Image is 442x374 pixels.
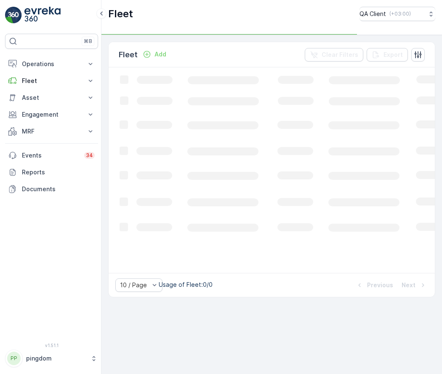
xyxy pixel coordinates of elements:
[5,56,98,72] button: Operations
[389,11,411,17] p: ( +03:00 )
[139,49,170,59] button: Add
[154,50,166,59] p: Add
[22,93,81,102] p: Asset
[5,72,98,89] button: Fleet
[5,350,98,367] button: PPpingdom
[84,38,92,45] p: ⌘B
[24,7,61,24] img: logo_light-DOdMpM7g.png
[5,106,98,123] button: Engagement
[22,110,81,119] p: Engagement
[402,281,415,289] p: Next
[359,7,435,21] button: QA Client(+03:00)
[354,280,394,290] button: Previous
[119,49,138,61] p: Fleet
[359,10,386,18] p: QA Client
[322,51,358,59] p: Clear Filters
[22,60,81,68] p: Operations
[22,151,79,160] p: Events
[5,147,98,164] a: Events34
[7,352,21,365] div: PP
[383,51,403,59] p: Export
[401,280,428,290] button: Next
[367,48,408,61] button: Export
[367,281,393,289] p: Previous
[22,168,95,176] p: Reports
[5,7,22,24] img: logo
[108,7,133,21] p: Fleet
[5,164,98,181] a: Reports
[5,123,98,140] button: MRF
[26,354,86,363] p: pingdom
[5,343,98,348] span: v 1.51.1
[22,77,81,85] p: Fleet
[159,280,213,289] p: Usage of Fleet : 0/0
[5,89,98,106] button: Asset
[5,181,98,198] a: Documents
[86,152,93,159] p: 34
[305,48,363,61] button: Clear Filters
[22,185,95,193] p: Documents
[22,127,81,136] p: MRF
